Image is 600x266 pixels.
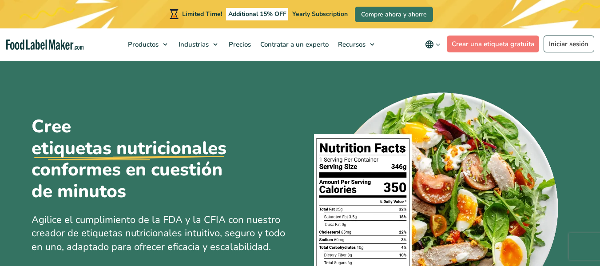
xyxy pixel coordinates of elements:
[334,28,379,60] a: Recursos
[32,138,226,159] u: etiquetas nutricionales
[125,40,159,49] span: Productos
[335,40,366,49] span: Recursos
[256,28,331,60] a: Contratar a un experto
[544,36,594,52] a: Iniciar sesión
[258,40,330,49] span: Contratar a un experto
[32,116,245,202] h1: Cree conformes en cuestión de minutos
[174,28,222,60] a: Industrias
[224,28,254,60] a: Precios
[355,7,433,22] a: Compre ahora y ahorre
[123,28,172,60] a: Productos
[226,40,252,49] span: Precios
[182,10,222,18] span: Limited Time!
[292,10,348,18] span: Yearly Subscription
[447,36,540,52] a: Crear una etiqueta gratuita
[226,8,289,20] span: Additional 15% OFF
[176,40,210,49] span: Industrias
[32,213,285,254] span: Agilice el cumplimiento de la FDA y la CFIA con nuestro creador de etiquetas nutricionales intuit...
